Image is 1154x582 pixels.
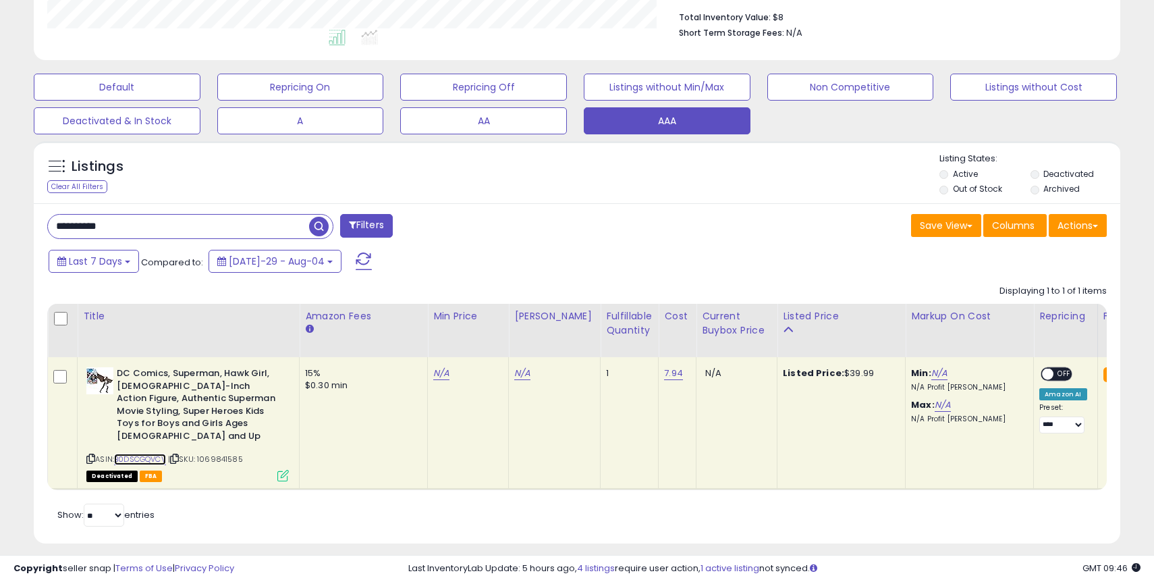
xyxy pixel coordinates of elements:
div: Fulfillable Quantity [606,309,653,338]
img: 41Qu2qENj7L._SL40_.jpg [86,367,113,394]
h5: Listings [72,157,123,176]
label: Active [953,168,978,180]
small: FBA [1103,367,1128,382]
a: N/A [935,398,951,412]
span: Show: entries [57,508,155,521]
button: Save View [911,214,981,237]
strong: Copyright [13,562,63,575]
button: [DATE]-29 - Aug-04 [209,250,341,273]
div: Cost [664,309,690,323]
span: Last 7 Days [69,255,122,268]
div: Title [83,309,294,323]
a: B0DSCGQVCV [114,454,166,465]
label: Archived [1043,183,1080,194]
b: Max: [911,398,935,411]
button: Last 7 Days [49,250,139,273]
div: Current Buybox Price [702,309,771,338]
a: N/A [514,367,530,380]
span: FBA [140,471,163,482]
small: Amazon Fees. [305,323,313,336]
span: [DATE]-29 - Aug-04 [229,255,325,268]
button: AA [400,107,567,134]
div: Last InventoryLab Update: 5 hours ago, require user action, not synced. [408,562,1141,575]
div: [PERSON_NAME] [514,309,595,323]
button: Default [34,74,200,101]
div: Amazon Fees [305,309,422,323]
a: N/A [931,367,947,380]
a: 7.94 [664,367,683,380]
div: Preset: [1039,403,1087,433]
button: AAA [584,107,750,134]
span: N/A [705,367,721,379]
span: OFF [1053,369,1075,380]
span: | SKU: 1069841585 [168,454,243,465]
div: Displaying 1 to 1 of 1 items [999,285,1107,298]
b: Min: [911,367,931,379]
span: 2025-08-12 09:46 GMT [1082,562,1141,575]
label: Deactivated [1043,168,1094,180]
button: Repricing Off [400,74,567,101]
p: N/A Profit [PERSON_NAME] [911,383,1023,392]
p: N/A Profit [PERSON_NAME] [911,415,1023,424]
span: Columns [992,219,1035,232]
div: Listed Price [783,309,900,323]
span: Compared to: [141,256,203,269]
a: Privacy Policy [175,562,234,575]
b: DC Comics, Superman, Hawk Girl, [DEMOGRAPHIC_DATA]-Inch Action Figure, Authentic Superman Movie S... [117,367,281,446]
div: Clear All Filters [47,180,107,193]
div: $0.30 min [305,379,417,392]
a: 1 active listing [700,562,759,575]
div: Repricing [1039,309,1091,323]
div: $39.99 [783,367,895,379]
div: ASIN: [86,367,289,480]
b: Listed Price: [783,367,844,379]
button: Non Competitive [767,74,934,101]
button: Columns [983,214,1047,237]
button: Listings without Min/Max [584,74,750,101]
div: Min Price [433,309,503,323]
p: Listing States: [939,153,1120,165]
button: Repricing On [217,74,384,101]
button: A [217,107,384,134]
div: Markup on Cost [911,309,1028,323]
div: Amazon AI [1039,388,1087,400]
a: Terms of Use [115,562,173,575]
div: seller snap | | [13,562,234,575]
a: 4 listings [577,562,615,575]
button: Actions [1049,214,1107,237]
a: N/A [433,367,449,380]
span: All listings that are unavailable for purchase on Amazon for any reason other than out-of-stock [86,471,138,482]
button: Deactivated & In Stock [34,107,200,134]
div: 15% [305,367,417,379]
button: Listings without Cost [950,74,1117,101]
th: The percentage added to the cost of goods (COGS) that forms the calculator for Min & Max prices. [906,304,1034,357]
label: Out of Stock [953,183,1002,194]
div: 1 [606,367,648,379]
button: Filters [340,214,393,238]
